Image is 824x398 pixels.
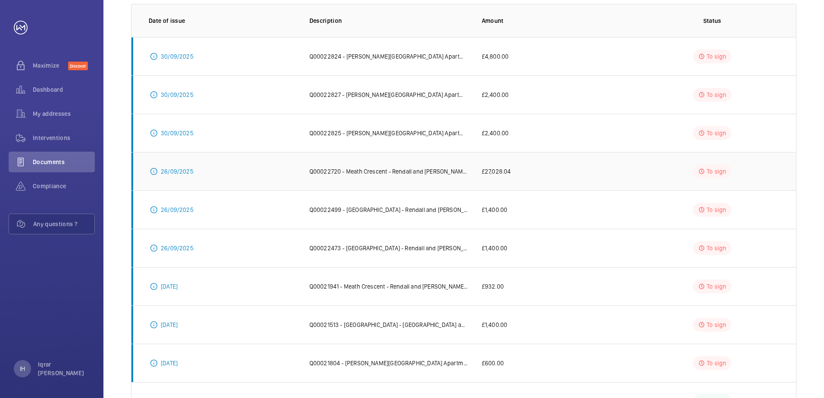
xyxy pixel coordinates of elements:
[309,52,468,61] p: Q00022824 - [PERSON_NAME][GEOGRAPHIC_DATA] Apartments - [PERSON_NAME] and [PERSON_NAME] National ...
[161,129,194,137] p: 30/09/2025
[161,359,178,367] p: [DATE]
[707,167,726,176] p: To sign
[161,244,194,252] p: 26/09/2025
[309,244,468,252] p: Q00022473 - [GEOGRAPHIC_DATA] - Rendall and [PERSON_NAME] National Lift Contract
[38,360,90,377] p: Iqrar [PERSON_NAME]
[309,167,468,176] p: Q00022720 - Meath Crescent - Rendall and [PERSON_NAME] National Lift Contract
[646,16,779,25] p: Status
[309,129,468,137] p: Q00022825 - [PERSON_NAME][GEOGRAPHIC_DATA] Apartments - [PERSON_NAME] and [PERSON_NAME] National ...
[482,244,508,252] p: £1,400.00
[68,62,88,70] span: Discover
[482,359,504,367] p: £600.00
[707,205,726,214] p: To sign
[309,359,468,367] p: Q00021804 - [PERSON_NAME][GEOGRAPHIC_DATA] Apartments - [PERSON_NAME] and [PERSON_NAME] National ...
[161,52,194,61] p: 30/09/2025
[161,282,178,291] p: [DATE]
[33,134,95,142] span: Interventions
[482,205,508,214] p: £1,400.00
[482,52,509,61] p: £4,800.00
[707,244,726,252] p: To sign
[482,90,509,99] p: £2,400.00
[309,282,468,291] p: Q00021941 - Meath Crescent - Rendall and [PERSON_NAME] National Lift Contract
[707,129,726,137] p: To sign
[161,167,194,176] p: 26/09/2025
[309,90,468,99] p: Q00022827 - [PERSON_NAME][GEOGRAPHIC_DATA] Apartments - [PERSON_NAME] and [PERSON_NAME] National ...
[161,320,178,329] p: [DATE]
[482,167,511,176] p: £27,028.04
[707,90,726,99] p: To sign
[33,158,95,166] span: Documents
[482,320,508,329] p: £1,400.00
[33,220,94,228] span: Any questions ?
[33,109,95,118] span: My addresses
[707,282,726,291] p: To sign
[707,320,726,329] p: To sign
[161,90,194,99] p: 30/09/2025
[33,61,68,70] span: Maximize
[482,129,509,137] p: £2,400.00
[161,205,194,214] p: 26/09/2025
[309,320,468,329] p: Q00021513 - [GEOGRAPHIC_DATA] - [GEOGRAPHIC_DATA] and [PERSON_NAME] National Lift Contract
[149,16,296,25] p: Date of issue
[707,52,726,61] p: To sign
[33,182,95,190] span: Compliance
[20,364,25,373] p: IH
[482,282,504,291] p: £932.00
[33,85,95,94] span: Dashboard
[309,205,468,214] p: Q00022499 - [GEOGRAPHIC_DATA] - Rendall and [PERSON_NAME] National Lift Contract
[482,16,632,25] p: Amount
[309,16,468,25] p: Description
[707,359,726,367] p: To sign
